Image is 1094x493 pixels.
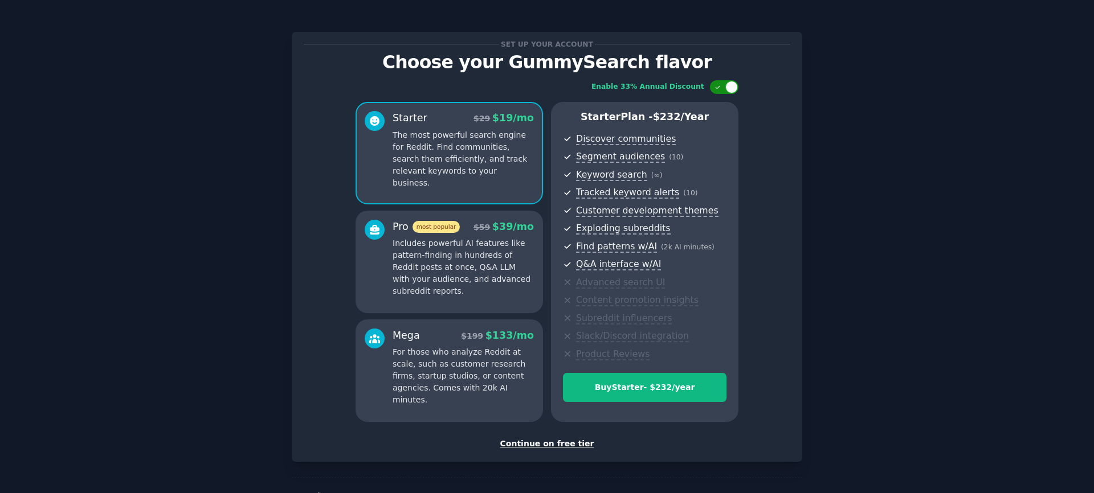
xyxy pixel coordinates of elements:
div: Pro [393,220,460,234]
span: $ 19 /mo [492,112,534,124]
div: Starter [393,111,427,125]
span: Segment audiences [576,151,665,163]
span: ( ∞ ) [651,171,663,179]
span: Product Reviews [576,348,650,360]
span: $ 59 [473,223,490,232]
span: Exploding subreddits [576,223,670,235]
div: Enable 33% Annual Discount [591,82,704,92]
span: Keyword search [576,169,647,181]
span: Slack/Discord integration [576,330,689,342]
p: The most powerful search engine for Reddit. Find communities, search them efficiently, and track ... [393,129,534,189]
span: $ 199 [461,331,483,340]
span: Content promotion insights [576,294,699,306]
span: Tracked keyword alerts [576,187,679,199]
span: Customer development themes [576,205,719,217]
span: $ 39 /mo [492,221,534,232]
span: Set up your account [499,38,595,50]
span: Q&A interface w/AI [576,258,661,270]
span: Subreddit influencers [576,313,672,324]
div: Mega [393,328,420,343]
div: Continue on free tier [304,438,790,450]
div: Buy Starter - $ 232 /year [564,381,726,393]
span: most popular [413,221,460,233]
span: Discover communities [576,133,676,145]
span: ( 2k AI minutes ) [661,243,715,251]
p: For those who analyze Reddit at scale, such as customer research firms, startup studios, or conte... [393,346,534,406]
p: Choose your GummySearch flavor [304,52,790,72]
span: ( 10 ) [683,189,697,197]
span: ( 10 ) [669,153,683,161]
p: Includes powerful AI features like pattern-finding in hundreds of Reddit posts at once, Q&A LLM w... [393,237,534,297]
span: $ 133 /mo [485,330,534,341]
button: BuyStarter- $232/year [563,373,726,402]
p: Starter Plan - [563,110,726,124]
span: Find patterns w/AI [576,241,657,253]
span: $ 232 /year [653,111,709,122]
span: Advanced search UI [576,277,665,289]
span: $ 29 [473,114,490,123]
